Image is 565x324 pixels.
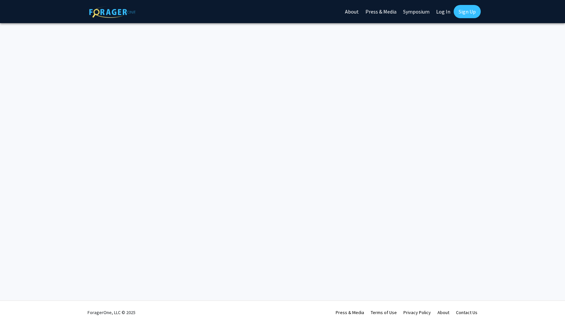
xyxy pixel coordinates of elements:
[89,6,135,18] img: ForagerOne Logo
[437,309,449,315] a: About
[371,309,397,315] a: Terms of Use
[336,309,364,315] a: Press & Media
[454,5,481,18] a: Sign Up
[88,301,135,324] div: ForagerOne, LLC © 2025
[456,309,477,315] a: Contact Us
[403,309,431,315] a: Privacy Policy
